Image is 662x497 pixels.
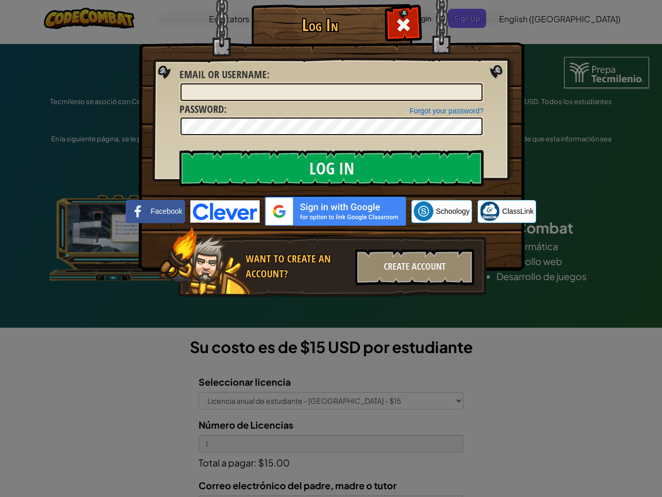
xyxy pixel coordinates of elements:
h1: Log In [254,16,386,34]
span: ClassLink [502,206,534,216]
img: facebook_small.png [128,201,148,221]
label: : [179,102,227,117]
a: Forgot your password? [410,107,484,115]
span: Facebook [151,206,182,216]
label: : [179,67,269,82]
img: gplus_sso_button2.svg [265,197,406,226]
span: Schoology [436,206,470,216]
img: clever-logo-blue.png [190,200,260,223]
img: classlink-logo-small.png [480,201,500,221]
div: Want to create an account? [246,252,349,281]
div: Create Account [355,249,474,285]
span: Email or Username [179,67,267,81]
img: schoology.png [414,201,433,221]
input: Log In [179,150,484,186]
span: Password [179,102,224,116]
